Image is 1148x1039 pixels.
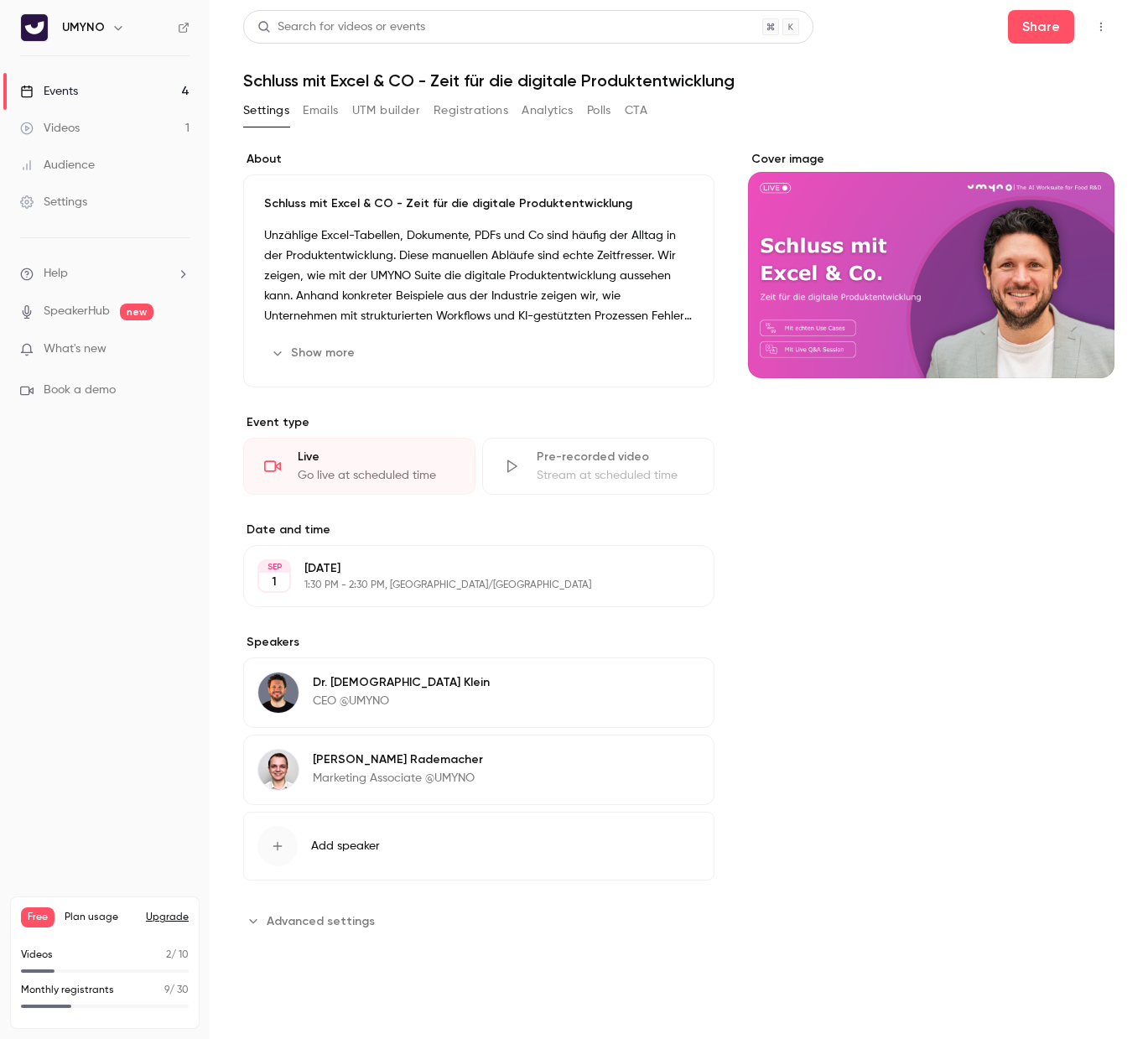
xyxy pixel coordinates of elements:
[257,18,425,36] div: Search for videos or events
[272,574,277,590] p: 1
[44,340,106,358] span: What's new
[21,948,53,963] p: Videos
[243,151,714,168] label: About
[537,467,693,484] div: Stream at scheduled time
[243,812,714,881] button: Add speaker
[164,985,169,995] span: 9
[748,151,1114,168] label: Cover image
[243,438,475,495] div: LiveGo live at scheduled time
[298,449,455,465] div: Live
[20,83,78,100] div: Events
[243,97,289,124] button: Settings
[243,70,1114,91] h1: Schluss mit Excel & CO - Zeit für die digitale Produktentwicklung
[20,265,190,283] li: help-dropdown-opener
[311,838,380,855] span: Add speaker
[482,438,714,495] div: Pre-recorded videoStream at scheduled time
[303,97,338,124] button: Emails
[20,157,95,174] div: Audience
[243,634,714,651] label: Speakers
[352,97,420,124] button: UTM builder
[264,195,693,212] p: Schluss mit Excel & CO - Zeit für die digitale Produktentwicklung
[62,19,105,36] h6: UMYNO
[264,340,365,366] button: Show more
[243,907,385,934] button: Advanced settings
[243,657,714,728] div: Dr. Christian KleinDr. [DEMOGRAPHIC_DATA] KleinCEO @UMYNO
[20,120,80,137] div: Videos
[1008,10,1074,44] button: Share
[304,560,626,577] p: [DATE]
[243,522,714,538] label: Date and time
[21,983,114,998] p: Monthly registrants
[120,304,153,320] span: new
[259,561,289,573] div: SEP
[65,911,136,924] span: Plan usage
[522,97,574,124] button: Analytics
[313,751,483,768] p: [PERSON_NAME] Rademacher
[20,194,87,210] div: Settings
[243,907,714,934] section: Advanced settings
[44,265,68,283] span: Help
[21,907,55,927] span: Free
[258,673,299,713] img: Dr. Christian Klein
[21,14,48,41] img: UMYNO
[164,983,189,998] p: / 30
[166,950,171,960] span: 2
[44,382,116,399] span: Book a demo
[264,226,693,326] p: Unzählige Excel-Tabellen, Dokumente, PDFs und Co sind häufig der Alltag in der Produktentwicklung...
[304,579,626,592] p: 1:30 PM - 2:30 PM, [GEOGRAPHIC_DATA]/[GEOGRAPHIC_DATA]
[298,467,455,484] div: Go live at scheduled time
[587,97,611,124] button: Polls
[44,303,110,320] a: SpeakerHub
[146,911,189,924] button: Upgrade
[267,912,375,930] span: Advanced settings
[434,97,508,124] button: Registrations
[243,735,714,805] div: Mike Rademacher[PERSON_NAME] RademacherMarketing Associate @UMYNO
[243,414,714,431] p: Event type
[258,750,299,790] img: Mike Rademacher
[625,97,647,124] button: CTA
[313,770,483,787] p: Marketing Associate @UMYNO
[748,151,1114,378] section: Cover image
[313,674,490,691] p: Dr. [DEMOGRAPHIC_DATA] Klein
[537,449,693,465] div: Pre-recorded video
[313,693,490,709] p: CEO @UMYNO
[166,948,189,963] p: / 10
